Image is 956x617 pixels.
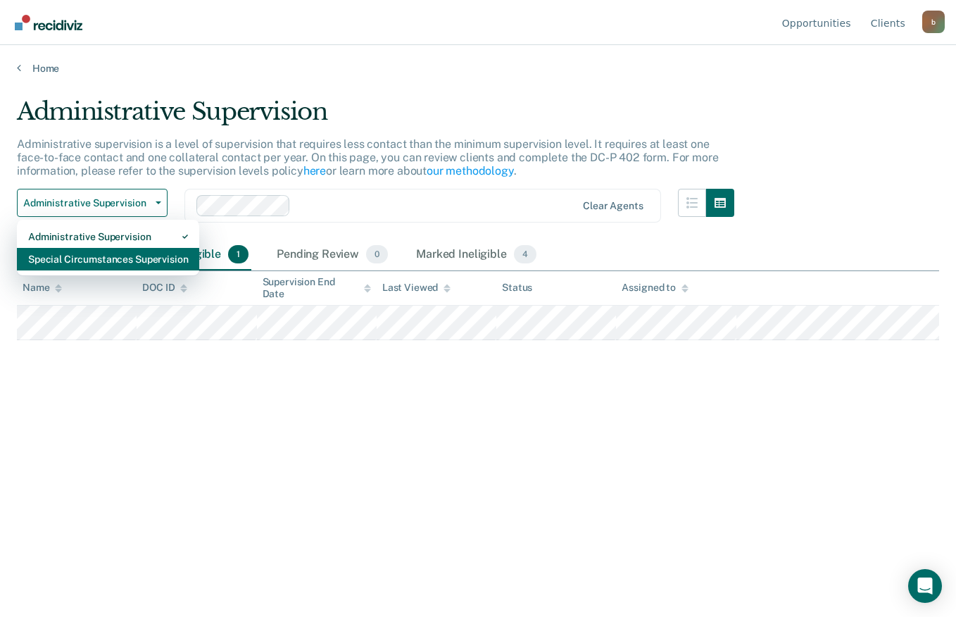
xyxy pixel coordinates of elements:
[382,282,451,294] div: Last Viewed
[17,97,734,137] div: Administrative Supervision
[514,245,536,263] span: 4
[922,11,945,33] div: b
[15,15,82,30] img: Recidiviz
[263,276,371,300] div: Supervision End Date
[274,239,391,270] div: Pending Review0
[23,197,150,209] span: Administrative Supervision
[28,248,188,270] div: Special Circumstances Supervision
[502,282,532,294] div: Status
[922,11,945,33] button: Profile dropdown button
[413,239,539,270] div: Marked Ineligible4
[23,282,62,294] div: Name
[142,282,187,294] div: DOC ID
[17,189,168,217] button: Administrative Supervision
[583,200,643,212] div: Clear agents
[303,164,326,177] a: here
[17,137,718,177] p: Administrative supervision is a level of supervision that requires less contact than the minimum ...
[427,164,514,177] a: our methodology
[17,220,199,276] div: Dropdown Menu
[17,62,939,75] a: Home
[28,225,188,248] div: Administrative Supervision
[622,282,688,294] div: Assigned to
[908,569,942,603] div: Open Intercom Messenger
[228,245,249,263] span: 1
[366,245,388,263] span: 0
